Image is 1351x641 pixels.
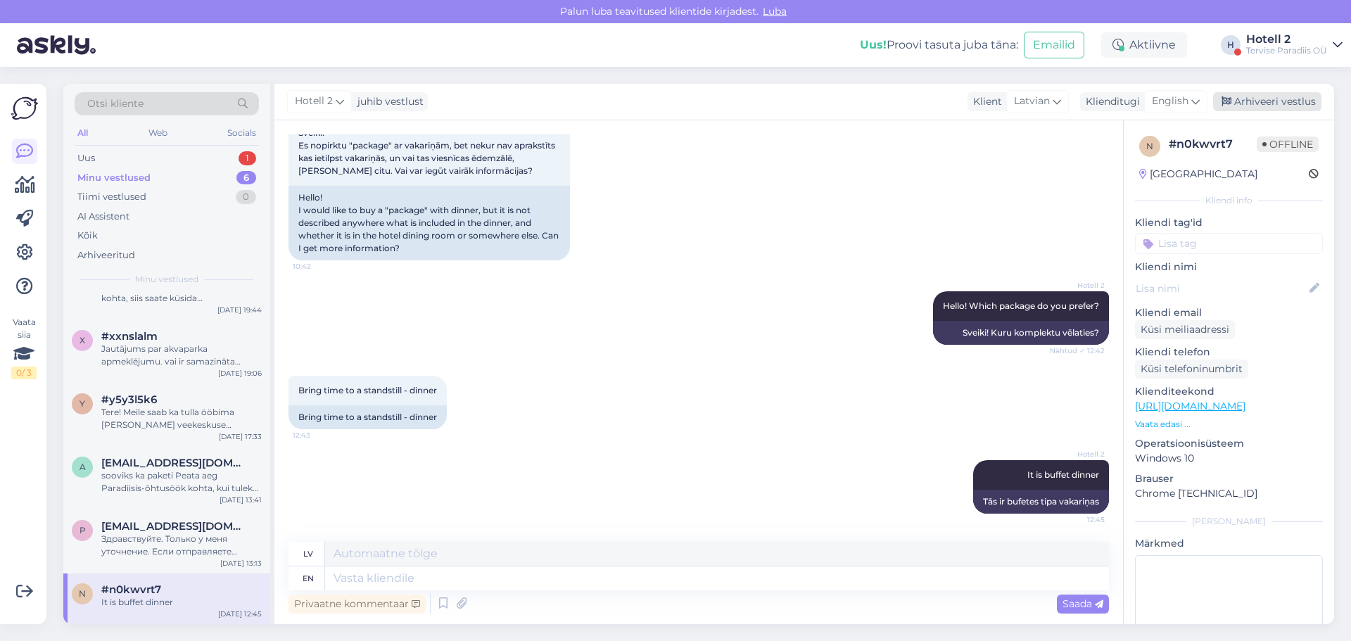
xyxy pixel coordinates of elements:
div: H [1221,35,1241,55]
p: Kliendi telefon [1135,345,1323,360]
span: x [80,335,85,345]
div: Uus [77,151,95,165]
span: Bring time to a standstill - dinner [298,385,437,395]
span: Minu vestlused [135,273,198,286]
div: All [75,124,91,142]
div: [GEOGRAPHIC_DATA] [1139,167,1257,182]
b: Uus! [860,38,887,51]
div: 0 [236,190,256,204]
div: Tiimi vestlused [77,190,146,204]
span: n [1146,141,1153,151]
span: English [1152,94,1188,109]
div: [DATE] 12:45 [218,609,262,619]
p: Windows 10 [1135,451,1323,466]
span: Offline [1257,137,1319,152]
div: lv [303,542,313,566]
span: Hello! Which package do you prefer? [943,300,1099,311]
span: plejada@list.ru [101,520,248,533]
div: Kliendi info [1135,194,1323,207]
p: Operatsioonisüsteem [1135,436,1323,451]
div: Küsi telefoninumbrit [1135,360,1248,379]
div: Privaatne kommentaar [288,595,426,614]
a: Hotell 2Tervise Paradiis OÜ [1246,34,1343,56]
p: Brauser [1135,471,1323,486]
span: Saada [1063,597,1103,610]
p: Märkmed [1135,536,1323,551]
div: Minu vestlused [77,171,151,185]
div: Klient [968,94,1002,109]
span: It is buffet dinner [1027,469,1099,480]
p: Kliendi nimi [1135,260,1323,274]
div: Hotell 2 [1246,34,1327,45]
button: Emailid [1024,32,1084,58]
span: a [80,462,86,472]
div: [PERSON_NAME] [1135,515,1323,528]
div: Bring time to a standstill - dinner [288,405,447,429]
div: Sveiki! Kuru komplektu vēlaties? [933,321,1109,345]
div: Klienditugi [1080,94,1140,109]
span: #y5y3l5k6 [101,393,157,406]
div: Здравствуйте. Только у меня уточнение. Если отправляете Омнивой, то по адресу: Linnamäe Maxima XX... [101,533,262,558]
input: Lisa tag [1135,233,1323,254]
div: Arhiveeritud [77,248,135,262]
div: Tās ir bufetes tipa vakariņas [973,490,1109,514]
span: Luba [759,5,791,18]
span: 12:43 [293,430,345,440]
div: [DATE] 17:33 [219,431,262,442]
p: Chrome [TECHNICAL_ID] [1135,486,1323,501]
span: annela.torokvei@mail.ee [101,457,248,469]
div: 1 [239,151,256,165]
div: 0 / 3 [11,367,37,379]
span: p [80,525,86,535]
div: [DATE] 13:41 [220,495,262,505]
span: Hotell 2 [295,94,333,109]
span: Nähtud ✓ 12:42 [1050,345,1105,356]
div: sooviks ka paketi Peata aeg Paradiisis-õhtusöök kohta, kui tuleks täiskasvanu ja 2 last (13 ja 16... [101,469,262,495]
div: Vaata siia [11,316,37,379]
div: Küsi meiliaadressi [1135,320,1235,339]
span: Hotell 2 [1052,280,1105,291]
div: Jautājums par akvaparka apmeklējumu. vai ir samazināta [PERSON_NAME] ierodas 1,5 stundu pirms tā ... [101,343,262,368]
p: Kliendi tag'id [1135,215,1323,230]
span: 10:42 [293,261,345,272]
div: [DATE] 19:06 [218,368,262,379]
div: Kõik [77,229,98,243]
span: 12:45 [1052,514,1105,525]
span: y [80,398,85,409]
span: Otsi kliente [87,96,144,111]
div: Hello! I would like to buy a "package" with dinner, but it is not described anywhere what is incl... [288,186,570,260]
p: Klienditeekond [1135,384,1323,399]
div: Tervise Paradiis OÜ [1246,45,1327,56]
span: #n0kwvrt7 [101,583,161,596]
div: Aktiivne [1101,32,1187,58]
span: Hotell 2 [1052,449,1105,459]
span: n [79,588,86,599]
div: juhib vestlust [352,94,424,109]
div: Web [146,124,170,142]
a: [URL][DOMAIN_NAME] [1135,400,1245,412]
div: Socials [224,124,259,142]
div: [DATE] 13:13 [220,558,262,569]
div: Tere! Meile saab ka tulla ööbima [PERSON_NAME] veekeskuse külastuseta. Majutus [PERSON_NAME] 166 ... [101,406,262,431]
img: Askly Logo [11,95,38,122]
span: Latvian [1014,94,1050,109]
p: Vaata edasi ... [1135,418,1323,431]
div: Proovi tasuta juba täna: [860,37,1018,53]
input: Lisa nimi [1136,281,1307,296]
div: en [303,566,314,590]
span: #xxnslalm [101,330,158,343]
div: [DATE] 19:44 [217,305,262,315]
div: AI Assistent [77,210,129,224]
div: 6 [236,171,256,185]
div: # n0kwvrt7 [1169,136,1257,153]
div: Arhiveeri vestlus [1213,92,1321,111]
div: It is buffet dinner [101,596,262,609]
p: Kliendi email [1135,305,1323,320]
